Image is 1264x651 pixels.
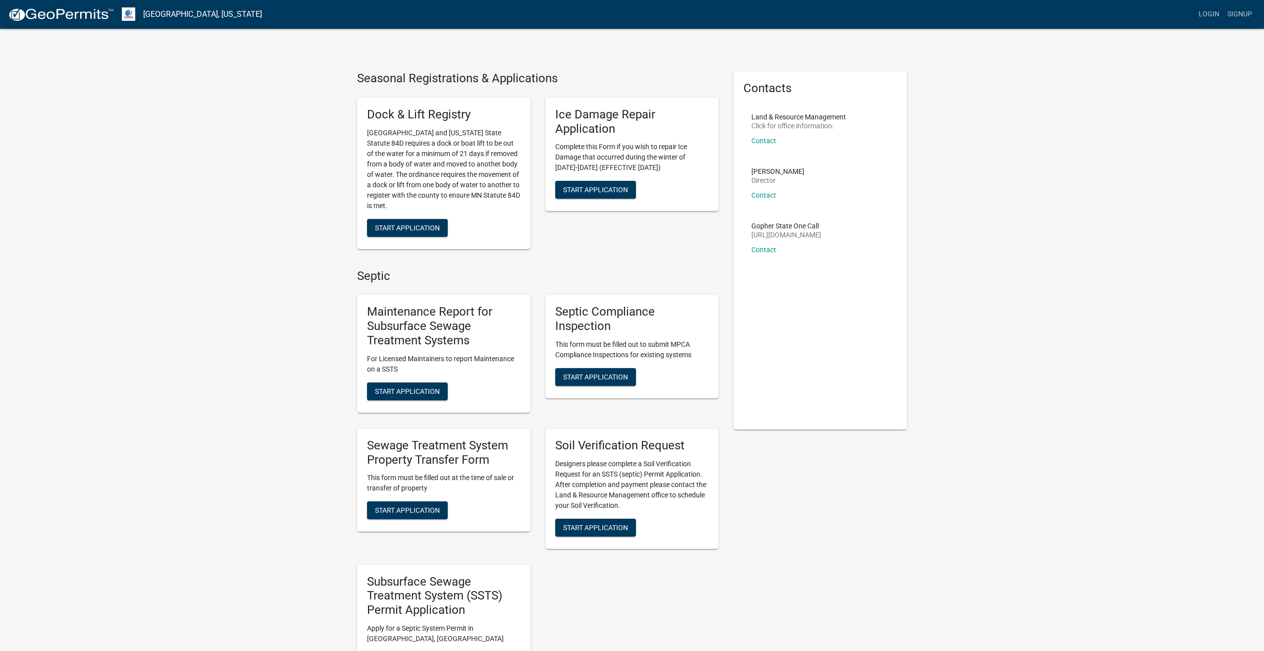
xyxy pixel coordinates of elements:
[751,137,776,145] a: Contact
[367,305,521,347] h5: Maintenance Report for Subsurface Sewage Treatment Systems
[375,506,440,514] span: Start Application
[555,339,709,360] p: This form must be filled out to submit MPCA Compliance Inspections for existing systems
[555,181,636,199] button: Start Application
[555,305,709,333] h5: Septic Compliance Inspection
[751,122,846,129] p: Click for office information:
[375,223,440,231] span: Start Application
[367,623,521,644] p: Apply for a Septic System Permit in [GEOGRAPHIC_DATA], [GEOGRAPHIC_DATA]
[367,473,521,493] p: This form must be filled out at the time of sale or transfer of property
[143,6,262,23] a: [GEOGRAPHIC_DATA], [US_STATE]
[1195,5,1223,24] a: Login
[367,438,521,467] h5: Sewage Treatment System Property Transfer Form
[367,219,448,237] button: Start Application
[375,387,440,395] span: Start Application
[563,523,628,531] span: Start Application
[751,177,804,184] p: Director
[555,142,709,173] p: Complete this Form if you wish to repair Ice Damage that occurred during the winter of [DATE]-[DA...
[743,81,897,96] h5: Contacts
[751,168,804,175] p: [PERSON_NAME]
[122,7,135,21] img: Otter Tail County, Minnesota
[563,373,628,380] span: Start Application
[357,269,719,283] h4: Septic
[367,108,521,122] h5: Dock & Lift Registry
[751,231,821,238] p: [URL][DOMAIN_NAME]
[367,501,448,519] button: Start Application
[555,519,636,537] button: Start Application
[367,354,521,375] p: For Licensed Maintainers to report Maintenance on a SSTS
[555,459,709,511] p: Designers please complete a Soil Verification Request for an SSTS (septic) Permit Application. Af...
[751,246,776,254] a: Contact
[555,368,636,386] button: Start Application
[357,71,719,86] h4: Seasonal Registrations & Applications
[555,108,709,136] h5: Ice Damage Repair Application
[751,113,846,120] p: Land & Resource Management
[563,186,628,194] span: Start Application
[751,191,776,199] a: Contact
[367,575,521,617] h5: Subsurface Sewage Treatment System (SSTS) Permit Application
[751,222,821,229] p: Gopher State One Call
[367,382,448,400] button: Start Application
[555,438,709,453] h5: Soil Verification Request
[1223,5,1256,24] a: Signup
[367,128,521,211] p: [GEOGRAPHIC_DATA] and [US_STATE] State Statute 84D requires a dock or boat lift to be out of the ...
